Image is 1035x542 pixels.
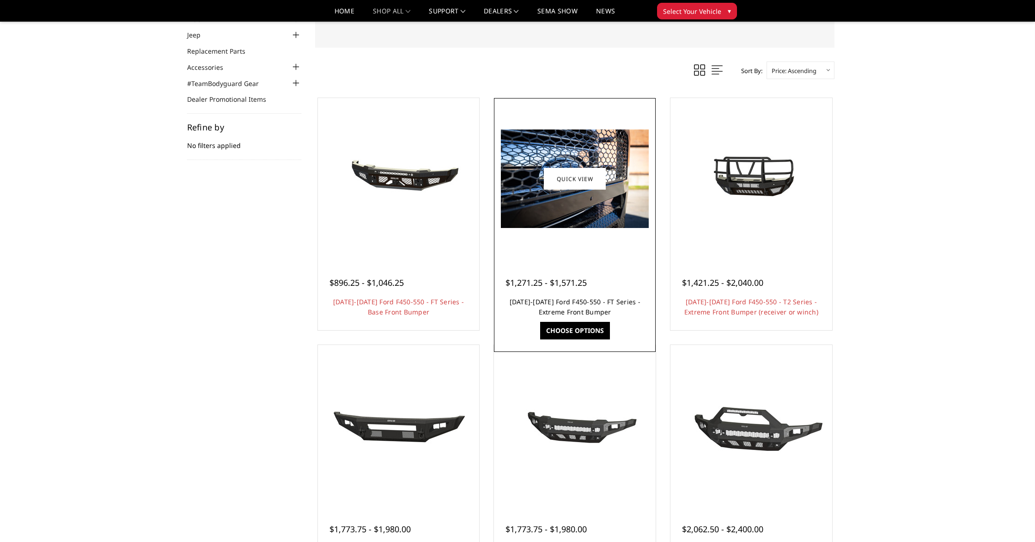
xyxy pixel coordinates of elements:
img: 2023-2025 Ford F450-550 - FT Series - Base Front Bumper [324,144,472,214]
span: $1,271.25 - $1,571.25 [505,277,587,288]
div: No filters applied [187,123,302,160]
a: Jeep [187,30,212,40]
span: $1,773.75 - $1,980.00 [505,524,587,535]
h5: Refine by [187,123,302,131]
span: $1,773.75 - $1,980.00 [329,524,411,535]
a: Support [429,8,465,21]
a: Quick view [544,168,606,190]
a: Dealers [484,8,519,21]
a: #TeamBodyguard Gear [187,79,270,88]
button: Select Your Vehicle [657,3,737,19]
img: 2023-2026 Ford F450-550 - T2 Series - Extreme Front Bumper (receiver or winch) [677,137,825,220]
span: ▾ [728,6,731,16]
iframe: Chat Widget [989,498,1035,542]
a: [DATE]-[DATE] Ford F450-550 - FT Series - Extreme Front Bumper [510,297,640,316]
a: Replacement Parts [187,46,257,56]
a: Home [335,8,354,21]
a: 2023-2026 Ford F450-550 - T2 Series - Extreme Front Bumper (receiver or winch) 2023-2026 Ford F45... [673,100,830,258]
span: $1,421.25 - $2,040.00 [682,277,763,288]
a: Accessories [187,62,235,72]
span: $2,062.50 - $2,400.00 [682,524,763,535]
label: Sort By: [736,64,762,78]
img: 2023-2025 Ford F450-550 - A2L Series - Base Front Bumper [324,392,472,460]
a: SEMA Show [537,8,578,21]
a: shop all [373,8,410,21]
a: 2023-2025 Ford F450-550 - FT Series - Base Front Bumper [320,100,477,258]
a: [DATE]-[DATE] Ford F450-550 - T2 Series - Extreme Front Bumper (receiver or winch) [684,297,818,316]
a: 2023-2025 Ford F450-550 - Freedom Series - Sport Front Bumper (non-winch) Multiple lighting options [673,347,830,505]
span: $896.25 - $1,046.25 [329,277,404,288]
img: 2023-2026 Ford F450-550 - FT Series - Extreme Front Bumper [501,129,649,228]
a: 2023-2025 Ford F450-550 - A2L Series - Base Front Bumper [320,347,477,505]
a: 2023-2025 Ford F450-550 - Freedom Series - Base Front Bumper (non-winch) 2023-2025 Ford F450-550 ... [496,347,653,505]
a: Dealer Promotional Items [187,94,278,104]
img: 2023-2025 Ford F450-550 - Freedom Series - Sport Front Bumper (non-winch) [677,391,825,461]
span: Select Your Vehicle [663,6,721,16]
a: News [596,8,615,21]
a: [DATE]-[DATE] Ford F450-550 - FT Series - Base Front Bumper [333,297,464,316]
a: 2023-2026 Ford F450-550 - FT Series - Extreme Front Bumper 2023-2026 Ford F450-550 - FT Series - ... [496,100,653,258]
a: Choose Options [540,322,610,339]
